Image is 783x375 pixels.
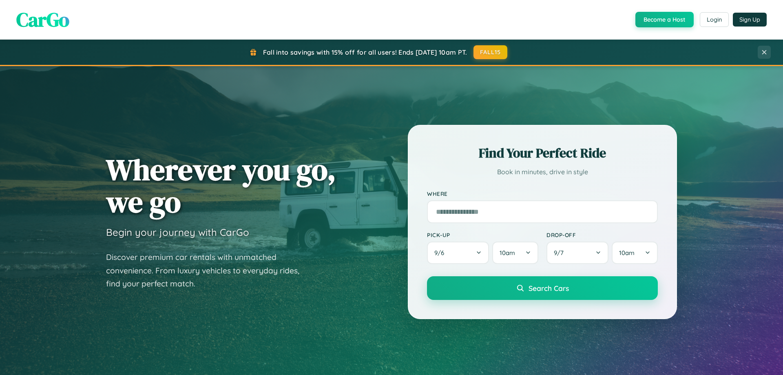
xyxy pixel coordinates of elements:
[106,251,310,291] p: Discover premium car rentals with unmatched convenience. From luxury vehicles to everyday rides, ...
[546,231,658,238] label: Drop-off
[500,249,515,257] span: 10am
[554,249,568,257] span: 9 / 7
[700,12,729,27] button: Login
[434,249,448,257] span: 9 / 6
[546,242,608,264] button: 9/7
[16,6,69,33] span: CarGo
[529,284,569,293] span: Search Cars
[263,48,467,56] span: Fall into savings with 15% off for all users! Ends [DATE] 10am PT.
[427,166,658,178] p: Book in minutes, drive in style
[612,242,658,264] button: 10am
[427,144,658,162] h2: Find Your Perfect Ride
[619,249,635,257] span: 10am
[492,242,538,264] button: 10am
[427,276,658,300] button: Search Cars
[635,12,694,27] button: Become a Host
[427,242,489,264] button: 9/6
[106,153,336,218] h1: Wherever you go, we go
[733,13,767,27] button: Sign Up
[427,190,658,197] label: Where
[473,45,508,59] button: FALL15
[106,226,249,238] h3: Begin your journey with CarGo
[427,231,538,238] label: Pick-up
